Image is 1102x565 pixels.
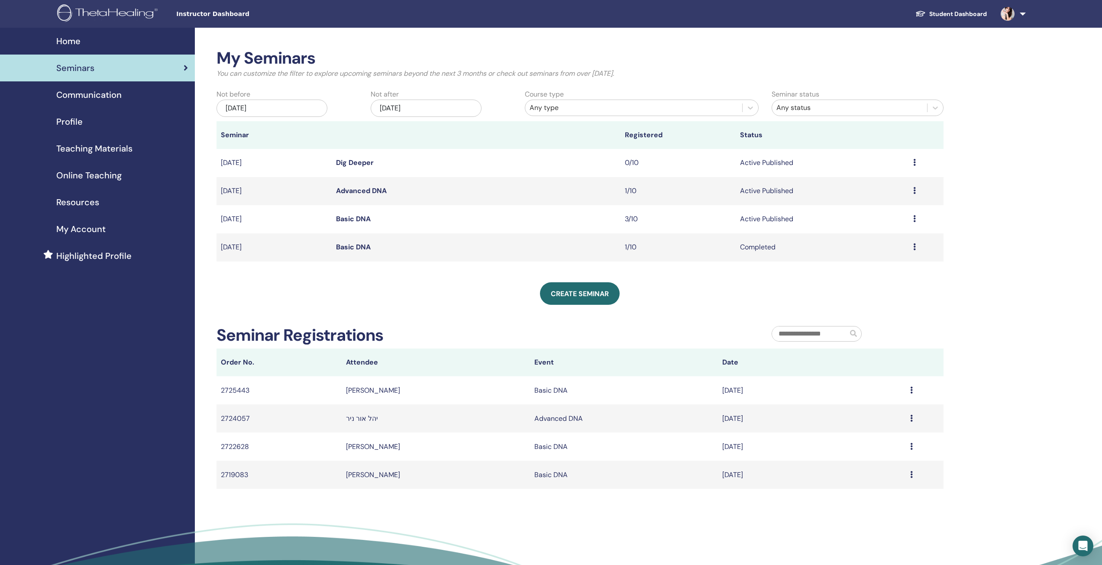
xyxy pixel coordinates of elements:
[1001,7,1015,21] img: default.jpg
[736,233,909,262] td: Completed
[718,376,906,404] td: [DATE]
[217,349,342,376] th: Order No.
[217,326,383,345] h2: Seminar Registrations
[620,149,736,177] td: 0/10
[736,177,909,205] td: Active Published
[718,433,906,461] td: [DATE]
[217,433,342,461] td: 2722628
[217,121,332,149] th: Seminar
[217,149,332,177] td: [DATE]
[620,121,736,149] th: Registered
[336,186,387,195] a: Advanced DNA
[336,242,371,252] a: Basic DNA
[342,376,530,404] td: [PERSON_NAME]
[217,100,327,117] div: [DATE]
[915,10,926,17] img: graduation-cap-white.svg
[620,233,736,262] td: 1/10
[217,233,332,262] td: [DATE]
[56,35,81,48] span: Home
[530,376,718,404] td: Basic DNA
[336,158,374,167] a: Dig Deeper
[530,103,738,113] div: Any type
[56,88,122,101] span: Communication
[718,404,906,433] td: [DATE]
[342,461,530,489] td: [PERSON_NAME]
[530,433,718,461] td: Basic DNA
[56,142,132,155] span: Teaching Materials
[342,404,530,433] td: יהל אור ניר
[217,89,250,100] label: Not before
[1073,536,1093,556] div: Open Intercom Messenger
[620,177,736,205] td: 1/10
[56,169,122,182] span: Online Teaching
[336,214,371,223] a: Basic DNA
[772,89,819,100] label: Seminar status
[736,149,909,177] td: Active Published
[56,115,83,128] span: Profile
[736,121,909,149] th: Status
[217,68,944,79] p: You can customize the filter to explore upcoming seminars beyond the next 3 months or check out s...
[371,100,482,117] div: [DATE]
[57,4,161,24] img: logo.png
[908,6,994,22] a: Student Dashboard
[736,205,909,233] td: Active Published
[776,103,923,113] div: Any status
[342,433,530,461] td: [PERSON_NAME]
[620,205,736,233] td: 3/10
[540,282,620,305] a: Create seminar
[718,349,906,376] th: Date
[551,289,609,298] span: Create seminar
[217,404,342,433] td: 2724057
[56,61,94,74] span: Seminars
[217,48,944,68] h2: My Seminars
[530,404,718,433] td: Advanced DNA
[718,461,906,489] td: [DATE]
[530,461,718,489] td: Basic DNA
[371,89,399,100] label: Not after
[525,89,564,100] label: Course type
[530,349,718,376] th: Event
[176,10,306,19] span: Instructor Dashboard
[217,376,342,404] td: 2725443
[56,223,106,236] span: My Account
[217,461,342,489] td: 2719083
[217,177,332,205] td: [DATE]
[342,349,530,376] th: Attendee
[56,249,132,262] span: Highlighted Profile
[56,196,99,209] span: Resources
[217,205,332,233] td: [DATE]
